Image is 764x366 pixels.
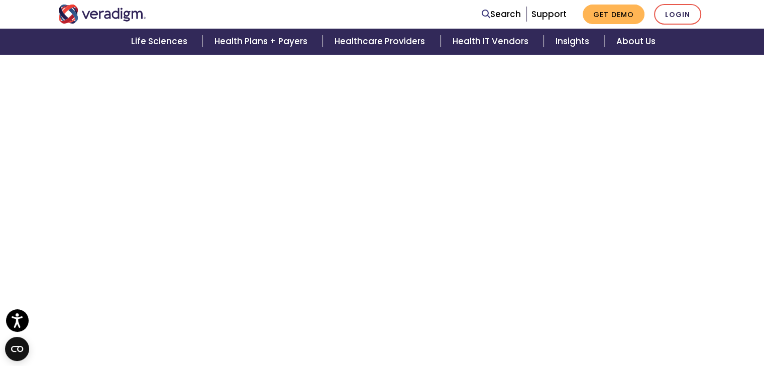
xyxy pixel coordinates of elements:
a: About Us [604,29,668,54]
a: Health Plans + Payers [202,29,322,54]
a: Login [654,4,701,25]
a: Support [531,8,567,20]
button: Open CMP widget [5,337,29,361]
a: Healthcare Providers [322,29,440,54]
a: Life Sciences [119,29,202,54]
a: Insights [543,29,604,54]
a: Get Demo [583,5,644,24]
img: Veradigm logo [58,5,146,24]
a: Search [482,8,521,21]
a: Health IT Vendors [441,29,543,54]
